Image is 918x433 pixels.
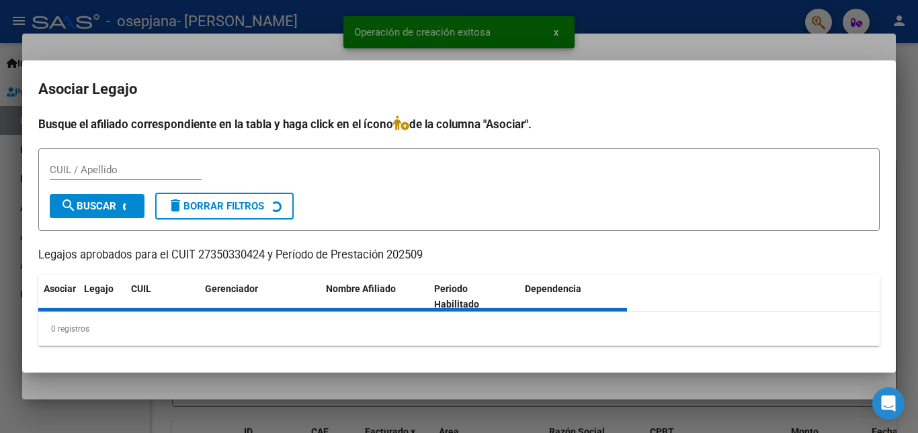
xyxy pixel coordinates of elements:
[429,275,519,319] datatable-header-cell: Periodo Habilitado
[434,283,479,309] span: Periodo Habilitado
[167,200,264,212] span: Borrar Filtros
[155,193,294,220] button: Borrar Filtros
[50,194,144,218] button: Buscar
[38,312,880,346] div: 0 registros
[321,275,429,319] datatable-header-cell: Nombre Afiliado
[38,115,880,133] h4: Busque el afiliado correspondiente en la tabla y haga click en el ícono de la columna "Asociar".
[60,197,77,213] mat-icon: search
[79,275,126,319] datatable-header-cell: Legajo
[38,77,880,102] h2: Asociar Legajo
[38,247,880,264] p: Legajos aprobados para el CUIT 27350330424 y Período de Prestación 202509
[205,283,258,294] span: Gerenciador
[60,200,116,212] span: Buscar
[44,283,76,294] span: Asociar
[525,283,581,294] span: Dependencia
[38,275,79,319] datatable-header-cell: Asociar
[200,275,321,319] datatable-header-cell: Gerenciador
[872,387,905,420] div: Open Intercom Messenger
[326,283,396,294] span: Nombre Afiliado
[84,283,114,294] span: Legajo
[131,283,151,294] span: CUIL
[167,197,183,213] mat-icon: delete
[126,275,200,319] datatable-header-cell: CUIL
[519,275,628,319] datatable-header-cell: Dependencia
